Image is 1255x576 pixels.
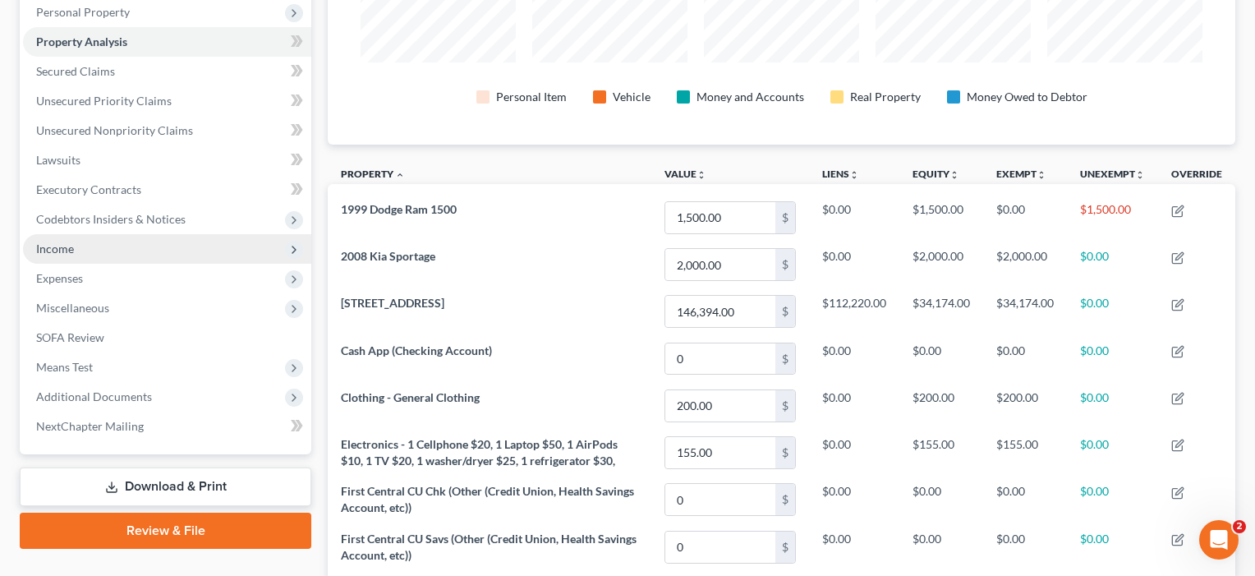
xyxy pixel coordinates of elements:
span: Unsecured Priority Claims [36,94,172,108]
a: Lawsuits [23,145,311,175]
td: $0.00 [1067,523,1158,570]
input: 0.00 [665,249,775,280]
td: $0.00 [809,477,899,523]
span: First Central CU Savs (Other (Credit Union, Health Savings Account, etc)) [341,532,637,562]
span: Personal Property [36,5,130,19]
span: Clothing - General Clothing [341,390,480,404]
td: $155.00 [899,429,983,476]
iframe: Intercom live chat [1199,520,1239,560]
div: $ [775,202,795,233]
a: Download & Print [20,468,311,506]
a: Property Analysis [23,27,311,57]
td: $0.00 [809,523,899,570]
a: Review & File [20,513,311,549]
td: $0.00 [809,335,899,382]
td: $1,500.00 [1067,194,1158,241]
input: 0.00 [665,437,775,468]
a: Unsecured Priority Claims [23,86,311,116]
td: $0.00 [899,335,983,382]
td: $0.00 [899,523,983,570]
div: $ [775,390,795,422]
td: $0.00 [809,194,899,241]
span: Property Analysis [36,35,127,48]
span: Electronics - 1 Cellphone $20, 1 Laptop $50, 1 AirPods $10, 1 TV $20, 1 washer/dryer $25, 1 refri... [341,437,618,468]
a: Executory Contracts [23,175,311,205]
td: $200.00 [899,382,983,429]
span: Unsecured Nonpriority Claims [36,123,193,137]
input: 0.00 [665,343,775,375]
div: $ [775,532,795,563]
span: Expenses [36,271,83,285]
span: First Central CU Chk (Other (Credit Union, Health Savings Account, etc)) [341,484,634,514]
td: $0.00 [1067,335,1158,382]
div: $ [775,437,795,468]
td: $2,000.00 [983,242,1067,288]
span: Income [36,242,74,256]
td: $0.00 [809,242,899,288]
td: $0.00 [983,335,1067,382]
i: unfold_more [949,170,959,180]
a: Property expand_less [341,168,405,180]
span: Executory Contracts [36,182,141,196]
input: 0.00 [665,296,775,327]
span: 2 [1233,520,1246,533]
i: unfold_more [1037,170,1046,180]
input: 0.00 [665,484,775,515]
a: Valueunfold_more [664,168,706,180]
a: Unexemptunfold_more [1080,168,1145,180]
input: 0.00 [665,532,775,563]
div: Real Property [850,89,921,105]
td: $2,000.00 [899,242,983,288]
div: Personal Item [496,89,567,105]
input: 0.00 [665,202,775,233]
td: $34,174.00 [983,288,1067,335]
span: Additional Documents [36,389,152,403]
span: Means Test [36,360,93,374]
td: $0.00 [1067,288,1158,335]
i: expand_less [395,170,405,180]
td: $34,174.00 [899,288,983,335]
span: NextChapter Mailing [36,419,144,433]
a: Liensunfold_more [822,168,859,180]
td: $0.00 [1067,429,1158,476]
a: NextChapter Mailing [23,412,311,441]
i: unfold_more [849,170,859,180]
div: Money Owed to Debtor [967,89,1087,105]
td: $112,220.00 [809,288,899,335]
div: $ [775,249,795,280]
td: $0.00 [1067,477,1158,523]
a: Equityunfold_more [913,168,959,180]
td: $0.00 [983,477,1067,523]
td: $0.00 [1067,242,1158,288]
td: $0.00 [899,477,983,523]
div: Money and Accounts [696,89,804,105]
a: SOFA Review [23,323,311,353]
a: Exemptunfold_more [996,168,1046,180]
td: $0.00 [809,382,899,429]
div: Vehicle [613,89,650,105]
td: $0.00 [1067,382,1158,429]
span: Miscellaneous [36,301,109,315]
span: SOFA Review [36,330,104,344]
span: 1999 Dodge Ram 1500 [341,202,457,216]
a: Secured Claims [23,57,311,86]
span: Lawsuits [36,153,80,167]
a: Unsecured Nonpriority Claims [23,116,311,145]
span: Secured Claims [36,64,115,78]
td: $0.00 [983,194,1067,241]
div: $ [775,343,795,375]
td: $0.00 [983,523,1067,570]
td: $1,500.00 [899,194,983,241]
span: Cash App (Checking Account) [341,343,492,357]
span: [STREET_ADDRESS] [341,296,444,310]
div: $ [775,296,795,327]
th: Override [1158,158,1235,195]
input: 0.00 [665,390,775,422]
span: 2008 Kia Sportage [341,249,435,263]
i: unfold_more [696,170,706,180]
div: $ [775,484,795,515]
td: $200.00 [983,382,1067,429]
span: Codebtors Insiders & Notices [36,212,186,226]
td: $155.00 [983,429,1067,476]
i: unfold_more [1135,170,1145,180]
